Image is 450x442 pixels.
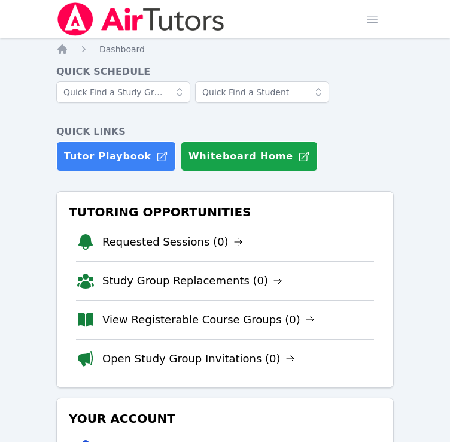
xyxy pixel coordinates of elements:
[99,43,145,55] a: Dashboard
[195,81,329,103] input: Quick Find a Student
[56,2,226,36] img: Air Tutors
[181,141,318,171] button: Whiteboard Home
[102,311,315,328] a: View Registerable Course Groups (0)
[66,201,384,223] h3: Tutoring Opportunities
[56,125,394,139] h4: Quick Links
[102,350,295,367] a: Open Study Group Invitations (0)
[102,273,282,289] a: Study Group Replacements (0)
[102,234,243,250] a: Requested Sessions (0)
[56,81,190,103] input: Quick Find a Study Group
[99,44,145,54] span: Dashboard
[66,408,384,429] h3: Your Account
[56,43,394,55] nav: Breadcrumb
[56,141,176,171] a: Tutor Playbook
[56,65,394,79] h4: Quick Schedule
